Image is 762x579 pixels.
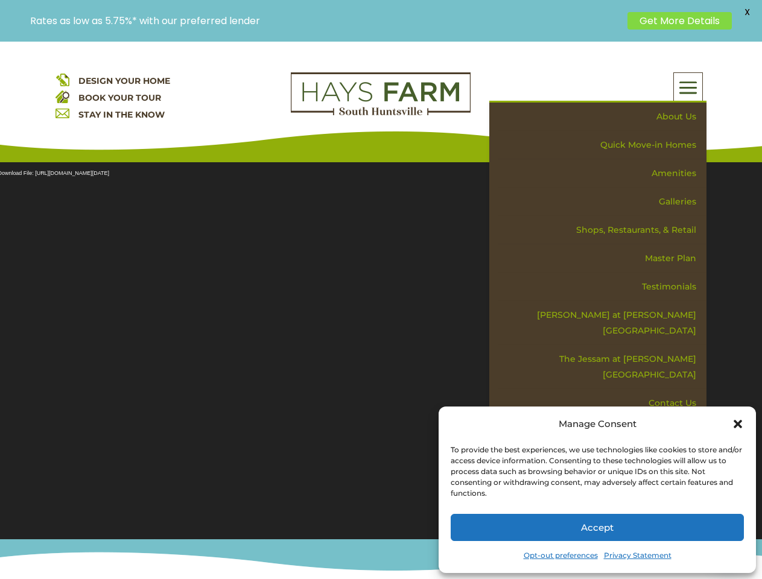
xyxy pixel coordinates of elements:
a: BOOK YOUR TOUR [78,92,161,103]
div: Manage Consent [559,416,637,432]
a: About Us [498,103,706,131]
a: Quick Move-in Homes [498,131,706,159]
a: Amenities [498,159,706,188]
a: Contact Us [498,389,706,417]
button: Accept [451,514,744,541]
a: Get More Details [627,12,732,30]
img: Logo [291,72,471,116]
a: STAY IN THE KNOW [78,109,165,120]
a: Privacy Statement [604,547,672,564]
div: Close dialog [732,418,744,430]
a: hays farm homes huntsville development [291,107,471,118]
div: To provide the best experiences, we use technologies like cookies to store and/or access device i... [451,445,743,499]
a: Master Plan [498,244,706,273]
a: Opt-out preferences [524,547,598,564]
a: Testimonials [498,273,706,301]
img: book your home tour [56,89,69,103]
a: Galleries [498,188,706,216]
a: Shops, Restaurants, & Retail [498,216,706,244]
p: Rates as low as 5.75%* with our preferred lender [30,15,621,27]
a: DESIGN YOUR HOME [78,75,170,86]
span: X [738,3,756,21]
a: [PERSON_NAME] at [PERSON_NAME][GEOGRAPHIC_DATA] [498,301,706,345]
a: The Jessam at [PERSON_NAME][GEOGRAPHIC_DATA] [498,345,706,389]
img: design your home [56,72,69,86]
